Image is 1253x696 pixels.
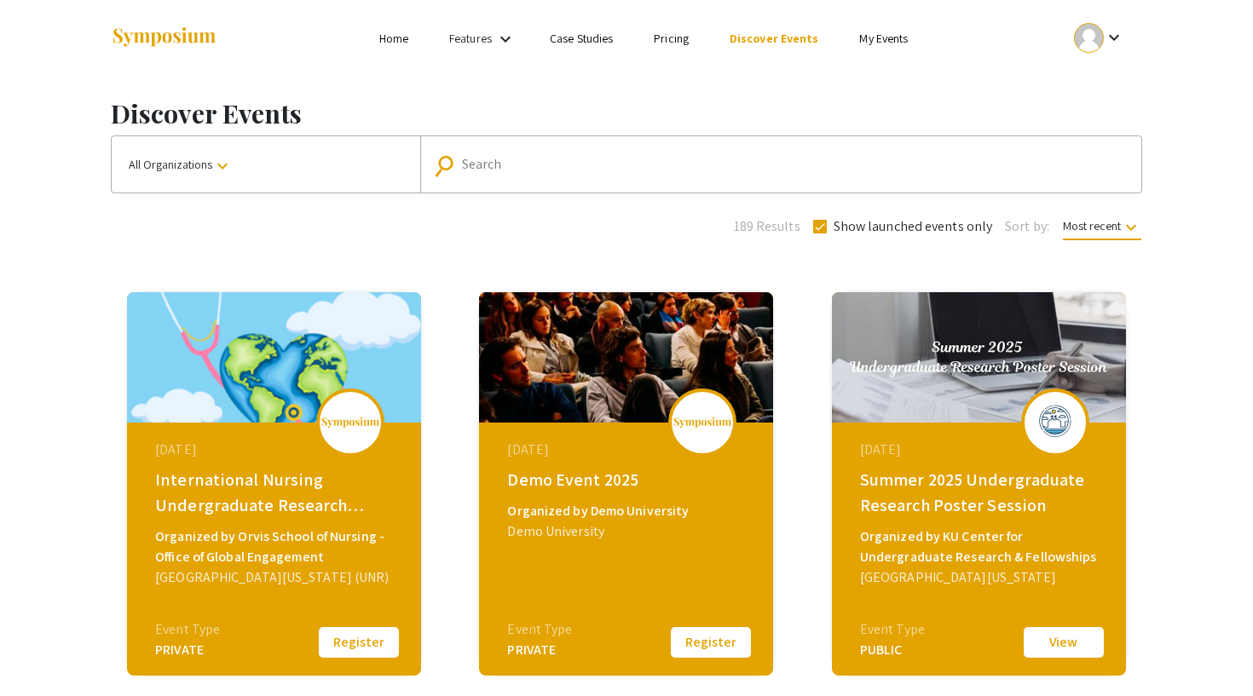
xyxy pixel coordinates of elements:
[860,440,1102,460] div: [DATE]
[155,640,220,660] div: PRIVATE
[507,521,749,542] div: Demo University
[860,640,925,660] div: PUBLIC
[507,640,572,660] div: PRIVATE
[1063,218,1141,240] span: Most recent
[111,98,1142,129] h1: Discover Events
[155,526,397,567] div: Organized by Orvis School of Nursing - Office of Global Engagement
[316,624,401,660] button: Register
[379,31,408,46] a: Home
[860,567,1102,588] div: [GEOGRAPHIC_DATA][US_STATE]
[550,31,613,46] a: Case Studies
[654,31,689,46] a: Pricing
[834,216,993,237] span: Show launched events only
[155,440,397,460] div: [DATE]
[734,216,800,237] span: 189 Results
[449,31,492,46] a: Features
[111,26,217,49] img: Symposium by ForagerOne
[1021,624,1106,660] button: View
[832,292,1126,423] img: summer-2025-undergraduate-research-poster-session_eventCoverPhoto_77f9a4__thumb.jpg
[730,31,819,46] a: Discover Events
[495,29,516,49] mat-icon: Expand Features list
[155,619,220,640] div: Event Type
[1056,19,1142,57] button: Expand account dropdown
[155,467,397,518] div: International Nursing Undergraduate Research Symposium (INURS)
[479,292,773,423] img: demo-event-2025_eventCoverPhoto_e268cd__thumb.jpg
[129,157,233,172] span: All Organizations
[320,417,380,429] img: logo_v2.png
[13,619,72,683] iframe: Chat
[1121,217,1141,238] mat-icon: keyboard_arrow_down
[860,619,925,640] div: Event Type
[127,292,421,423] img: global-connections-in-nursing-philippines-neva_eventCoverPhoto_3453dd__thumb.png
[859,31,908,46] a: My Events
[860,526,1102,567] div: Organized by KU Center for Undergraduate Research & Fellowships
[507,619,572,640] div: Event Type
[668,624,754,660] button: Register
[155,567,397,588] div: [GEOGRAPHIC_DATA][US_STATE] (UNR)
[507,467,749,492] div: Demo Event 2025
[1030,400,1081,443] img: summer-2025-undergraduate-research-poster-session_eventLogo_a048e7_.png
[860,467,1102,518] div: Summer 2025 Undergraduate Research Poster Session
[436,151,461,181] mat-icon: Search
[507,501,749,521] div: Organized by Demo University
[112,136,420,193] button: All Organizations
[507,440,749,460] div: [DATE]
[673,417,732,429] img: logo_v2.png
[1104,27,1124,48] mat-icon: Expand account dropdown
[1005,216,1049,237] span: Sort by:
[212,156,233,176] mat-icon: keyboard_arrow_down
[1049,210,1155,241] button: Most recent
